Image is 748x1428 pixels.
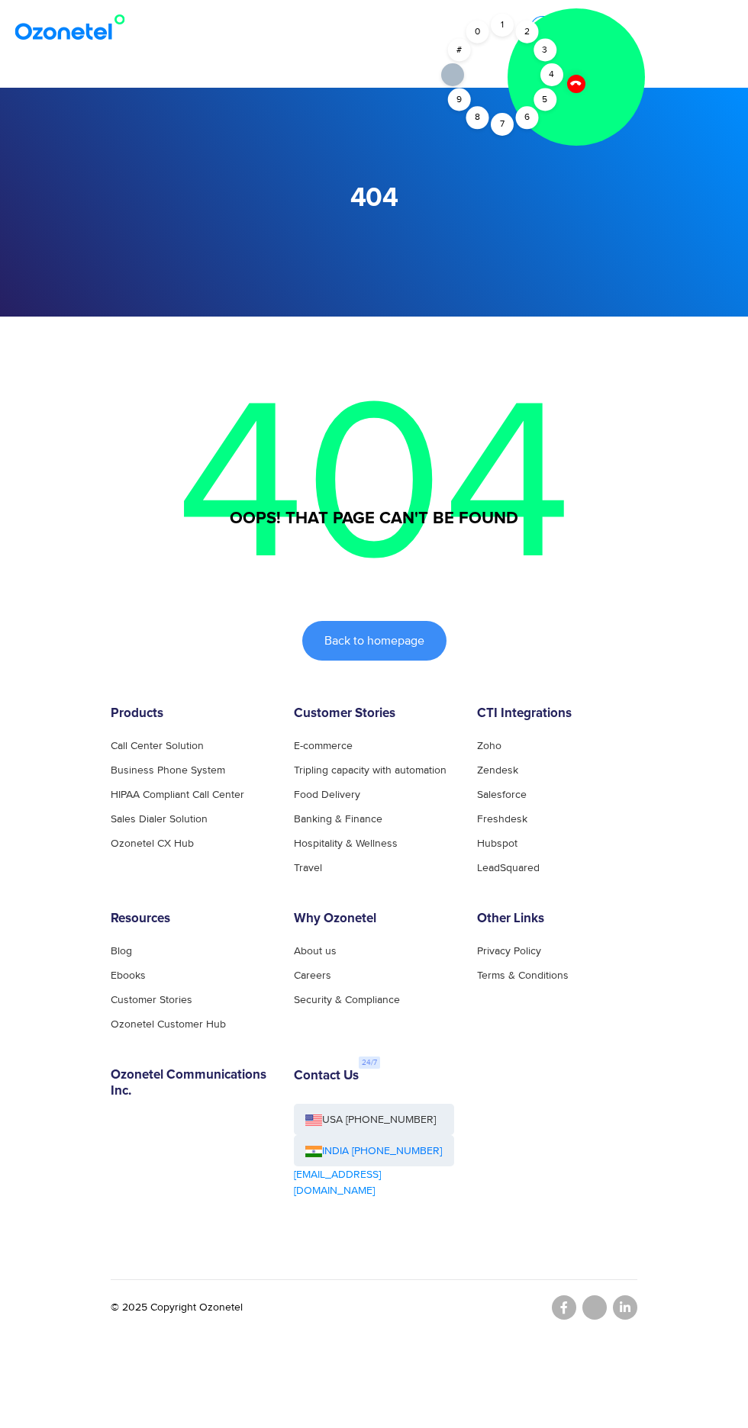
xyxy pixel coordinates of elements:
[294,1104,454,1135] a: USA [PHONE_NUMBER]
[294,1069,359,1084] h6: Contact Us
[111,838,194,849] a: Ozonetel CX Hub
[294,814,382,825] a: Banking & Finance
[294,912,454,927] h6: Why Ozonetel
[540,63,563,86] div: 4
[477,790,527,800] a: Salesforce
[111,790,244,800] a: HIPAA Compliant Call Center
[477,765,518,776] a: Zendesk
[111,183,637,214] h1: 404
[477,946,541,957] a: Privacy Policy
[515,106,538,129] div: 6
[305,1143,442,1159] a: INDIA [PHONE_NUMBER]
[515,21,538,43] div: 2
[491,14,514,37] div: 1
[477,741,501,751] a: Zoho
[294,790,360,800] a: Food Delivery
[491,113,514,136] div: 7
[477,863,540,873] a: LeadSquared
[294,995,400,1005] a: Security & Compliance
[305,1114,322,1126] img: us-flag.png
[477,706,637,722] h6: CTI Integrations
[111,1019,226,1030] a: Ozonetel Customer Hub
[111,970,146,981] a: Ebooks
[294,765,447,776] a: Tripling capacity with automation
[477,912,637,927] h6: Other Links
[294,970,331,981] a: Careers
[477,814,527,825] a: Freshdesk
[305,1146,322,1157] img: ind-flag.png
[294,706,454,722] h6: Customer Stories
[111,317,637,659] p: 404
[111,1299,243,1315] p: © 2025 Copyright Ozonetel
[477,838,517,849] a: Hubspot
[534,88,556,111] div: 5
[466,21,488,43] div: 0
[302,621,447,661] a: Back to homepage
[477,970,569,981] a: Terms & Conditions
[294,1166,454,1198] a: [EMAIL_ADDRESS][DOMAIN_NAME]
[324,635,424,647] span: Back to homepage
[111,741,204,751] a: Call Center Solution
[111,946,132,957] a: Blog
[111,814,208,825] a: Sales Dialer Solution
[111,1068,271,1099] h6: Ozonetel Communications Inc.
[111,765,225,776] a: Business Phone System
[111,912,271,927] h6: Resources
[111,706,271,722] h6: Products
[294,741,353,751] a: E-commerce
[534,39,556,62] div: 3
[111,508,637,530] h3: Oops! That page can't be found
[111,995,192,1005] a: Customer Stories
[447,88,470,111] div: 9
[466,106,488,129] div: 8
[294,946,337,957] a: About us
[294,863,322,873] a: Travel
[294,838,398,849] a: Hospitality & Wellness
[447,39,470,62] div: #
